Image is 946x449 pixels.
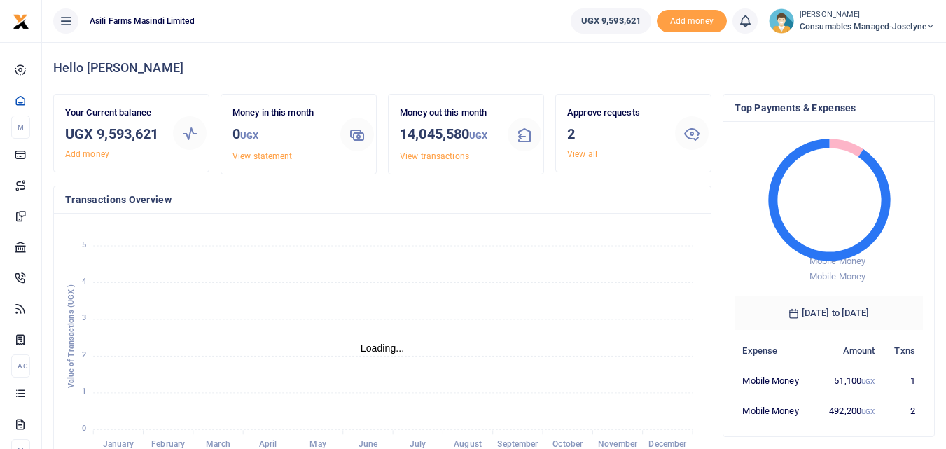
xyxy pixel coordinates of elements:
[11,354,30,378] li: Ac
[814,336,882,366] th: Amount
[800,20,935,33] span: Consumables managed-Joselyne
[65,149,109,159] a: Add money
[67,284,76,389] text: Value of Transactions (UGX )
[232,151,292,161] a: View statement
[882,396,923,425] td: 2
[400,123,496,146] h3: 14,045,580
[82,277,86,286] tspan: 4
[65,123,162,144] h3: UGX 9,593,621
[82,350,86,359] tspan: 2
[735,296,923,330] h6: [DATE] to [DATE]
[809,256,865,266] span: Mobile Money
[735,336,814,366] th: Expense
[65,192,700,207] h4: Transactions Overview
[82,240,86,249] tspan: 5
[361,343,405,354] text: Loading...
[814,366,882,396] td: 51,100
[882,366,923,396] td: 1
[657,10,727,33] span: Add money
[232,106,329,120] p: Money in this month
[800,9,935,21] small: [PERSON_NAME]
[861,378,875,385] small: UGX
[814,396,882,425] td: 492,200
[657,10,727,33] li: Toup your wallet
[13,15,29,26] a: logo-small logo-large logo-large
[82,424,86,433] tspan: 0
[400,106,496,120] p: Money out this month
[13,13,29,30] img: logo-small
[735,396,814,425] td: Mobile Money
[809,271,865,282] span: Mobile Money
[581,14,641,28] span: UGX 9,593,621
[769,8,935,34] a: profile-user [PERSON_NAME] Consumables managed-Joselyne
[53,60,935,76] h4: Hello [PERSON_NAME]
[84,15,200,27] span: Asili Farms Masindi Limited
[232,123,329,146] h3: 0
[11,116,30,139] li: M
[240,130,258,141] small: UGX
[469,130,487,141] small: UGX
[735,100,923,116] h4: Top Payments & Expenses
[567,123,664,144] h3: 2
[735,366,814,396] td: Mobile Money
[82,387,86,396] tspan: 1
[571,8,651,34] a: UGX 9,593,621
[567,149,597,159] a: View all
[567,106,664,120] p: Approve requests
[882,336,923,366] th: Txns
[82,314,86,323] tspan: 3
[861,408,875,415] small: UGX
[657,15,727,25] a: Add money
[65,106,162,120] p: Your Current balance
[769,8,794,34] img: profile-user
[400,151,469,161] a: View transactions
[565,8,657,34] li: Wallet ballance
